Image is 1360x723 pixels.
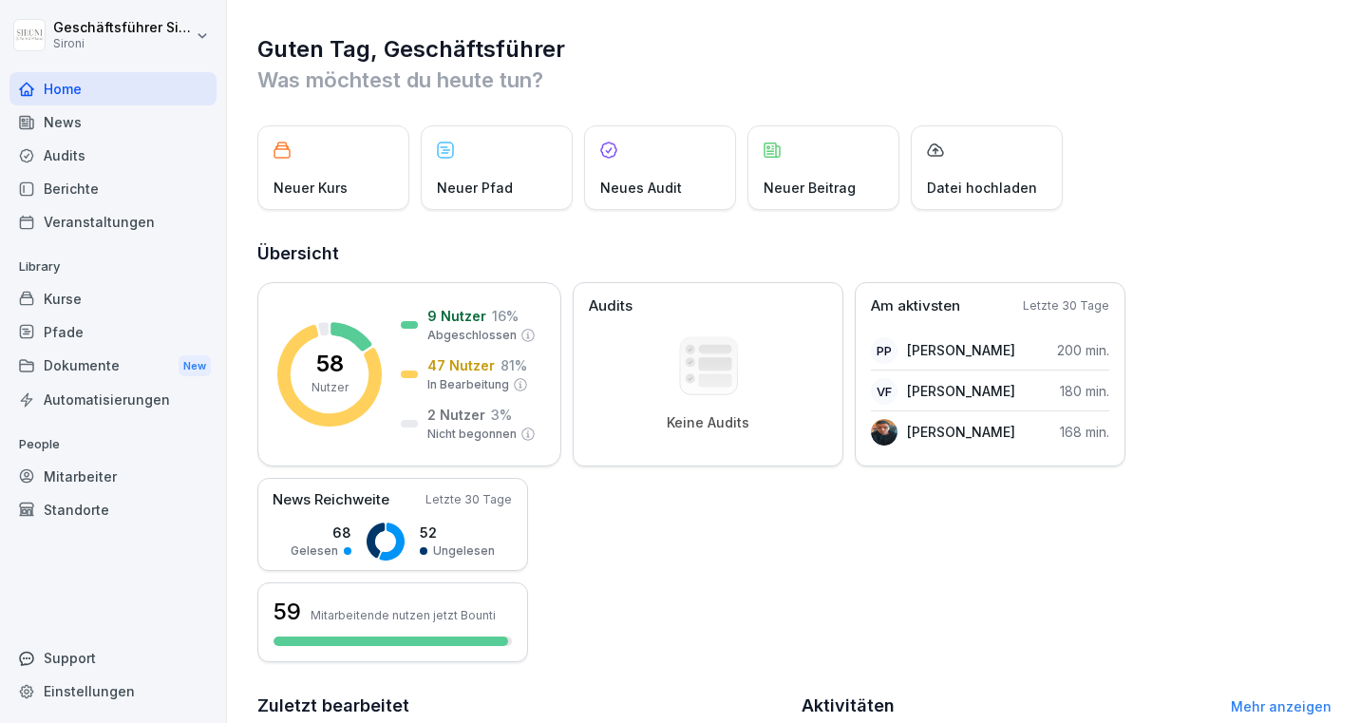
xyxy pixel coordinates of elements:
a: DokumenteNew [9,349,217,384]
p: 180 min. [1060,381,1109,401]
h3: 59 [274,596,301,628]
p: 52 [420,523,495,542]
div: Dokumente [9,349,217,384]
p: Nutzer [312,379,349,396]
p: 9 Nutzer [427,306,486,326]
p: [PERSON_NAME] [907,381,1015,401]
p: 2 Nutzer [427,405,485,425]
p: Keine Audits [667,414,749,431]
a: Mitarbeiter [9,460,217,493]
a: Berichte [9,172,217,205]
p: Neues Audit [600,178,682,198]
p: 3 % [491,405,512,425]
p: Neuer Pfad [437,178,513,198]
div: Support [9,641,217,675]
p: Geschäftsführer Sironi [53,20,192,36]
p: News Reichweite [273,489,389,511]
p: [PERSON_NAME] [907,340,1015,360]
p: 200 min. [1057,340,1109,360]
p: 68 [291,523,351,542]
p: Neuer Beitrag [764,178,856,198]
p: In Bearbeitung [427,376,509,393]
p: Letzte 30 Tage [425,491,512,508]
h1: Guten Tag, Geschäftsführer [257,34,1332,65]
p: 168 min. [1060,422,1109,442]
a: Pfade [9,315,217,349]
p: Neuer Kurs [274,178,348,198]
p: Library [9,252,217,282]
p: Datei hochladen [927,178,1037,198]
p: Was möchtest du heute tun? [257,65,1332,95]
a: News [9,105,217,139]
a: Automatisierungen [9,383,217,416]
p: Mitarbeitende nutzen jetzt Bounti [311,608,496,622]
a: Veranstaltungen [9,205,217,238]
a: Standorte [9,493,217,526]
h2: Übersicht [257,240,1332,267]
p: Ungelesen [433,542,495,560]
p: Sironi [53,37,192,50]
p: Am aktivsten [871,295,960,317]
a: Mehr anzeigen [1231,698,1332,714]
p: Audits [589,295,633,317]
a: Kurse [9,282,217,315]
p: Gelesen [291,542,338,560]
a: Home [9,72,217,105]
h2: Aktivitäten [802,693,895,719]
a: Einstellungen [9,675,217,708]
p: 47 Nutzer [427,355,495,375]
p: Letzte 30 Tage [1023,297,1109,314]
p: [PERSON_NAME] [907,422,1015,442]
div: New [179,355,211,377]
p: 81 % [501,355,527,375]
p: Abgeschlossen [427,327,517,344]
p: People [9,429,217,460]
img: n72xwrccg3abse2lkss7jd8w.png [871,419,897,446]
p: 58 [316,352,344,375]
p: Nicht begonnen [427,426,517,443]
p: 16 % [492,306,519,326]
div: PP [871,337,897,364]
h2: Zuletzt bearbeitet [257,693,788,719]
div: VF [871,378,897,405]
a: Audits [9,139,217,172]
